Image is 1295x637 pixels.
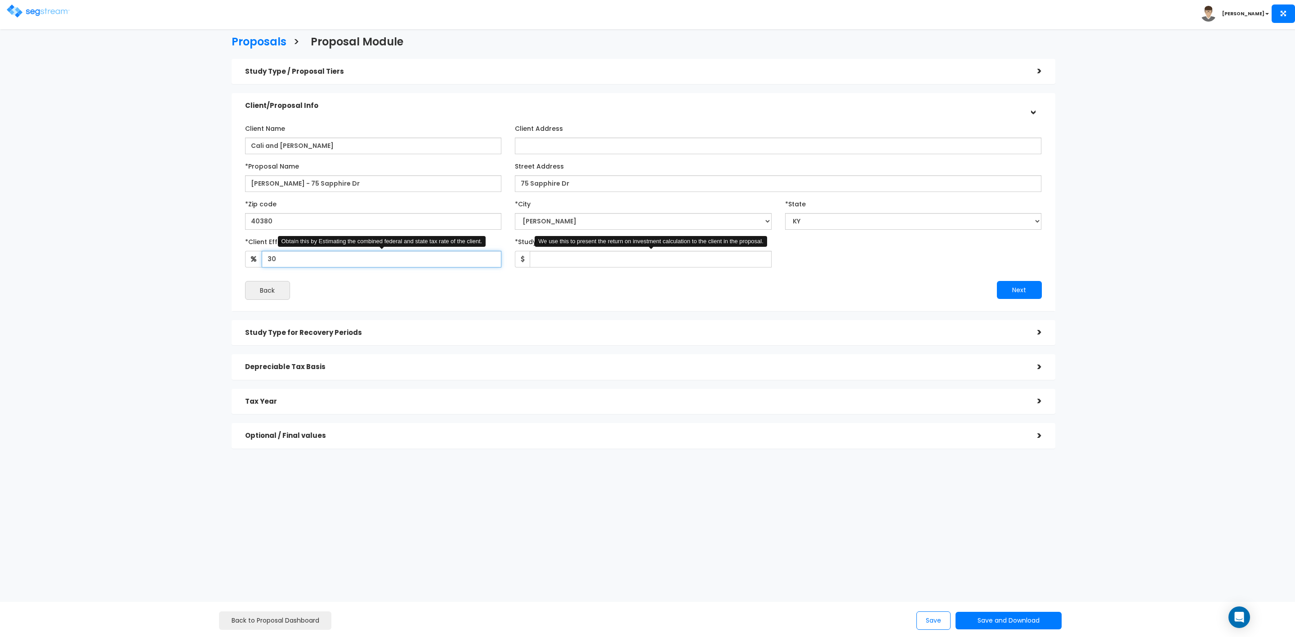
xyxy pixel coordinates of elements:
div: Open Intercom Messenger [1228,606,1250,628]
div: > [1024,360,1042,374]
h5: Study Type for Recovery Periods [245,329,1024,337]
div: > [1024,429,1042,443]
label: Street Address [515,159,564,171]
label: *City [515,196,531,209]
a: Proposals [225,27,286,54]
label: *Zip code [245,196,277,209]
div: > [1024,394,1042,408]
h3: Proposals [232,36,286,50]
div: > [1026,97,1040,115]
h5: Tax Year [245,398,1024,405]
div: > [1024,64,1042,78]
h5: Depreciable Tax Basis [245,363,1024,371]
img: logo.png [7,4,70,18]
img: avatar.png [1201,6,1216,22]
div: We use this to present the return on investment calculation to the client in the proposal. [535,236,767,247]
h3: > [293,36,299,50]
label: *State [785,196,806,209]
a: Back to Proposal Dashboard [219,611,331,630]
label: Client Address [515,121,563,133]
button: Save [916,611,951,630]
div: Obtain this by Estimating the combined federal and state tax rate of the client. [278,236,486,247]
label: *Proposal Name [245,159,299,171]
h5: Study Type / Proposal Tiers [245,68,1024,76]
a: Proposal Module [304,27,403,54]
label: *Study Fee [515,234,549,246]
h5: Client/Proposal Info [245,102,1024,110]
label: Client Name [245,121,285,133]
b: [PERSON_NAME] [1222,10,1264,17]
div: > [1024,325,1042,339]
button: Back [245,281,290,300]
button: Next [997,281,1042,299]
button: Save and Download [956,612,1062,629]
h5: Optional / Final values [245,432,1024,440]
label: *Client Effective Tax Rate: [245,234,329,246]
h3: Proposal Module [311,36,403,50]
